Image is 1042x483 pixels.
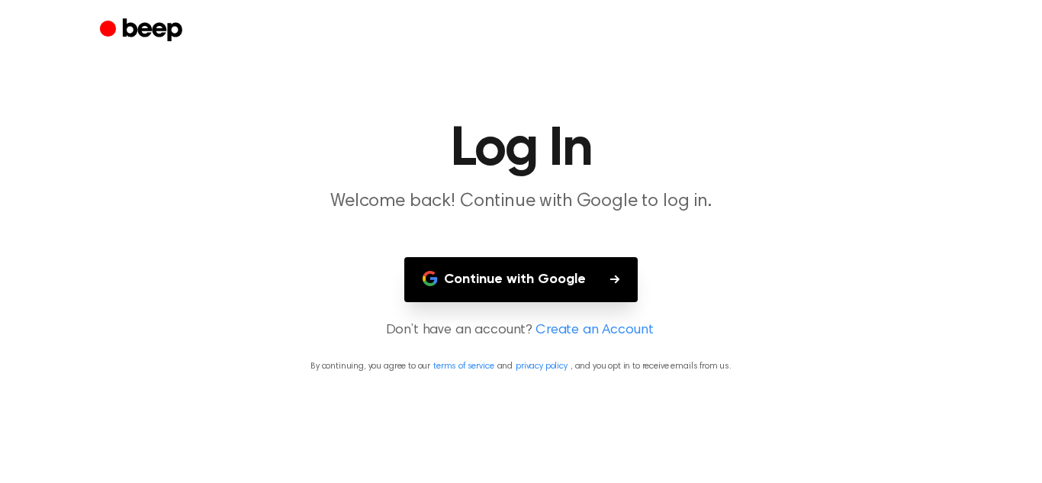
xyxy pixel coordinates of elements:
p: Don’t have an account? [18,320,1024,341]
a: Create an Account [535,320,653,341]
a: privacy policy [516,362,568,371]
a: Beep [100,16,186,46]
p: By continuing, you agree to our and , and you opt in to receive emails from us. [18,359,1024,373]
a: terms of service [433,362,494,371]
button: Continue with Google [404,257,638,302]
h1: Log In [130,122,912,177]
p: Welcome back! Continue with Google to log in. [228,189,814,214]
